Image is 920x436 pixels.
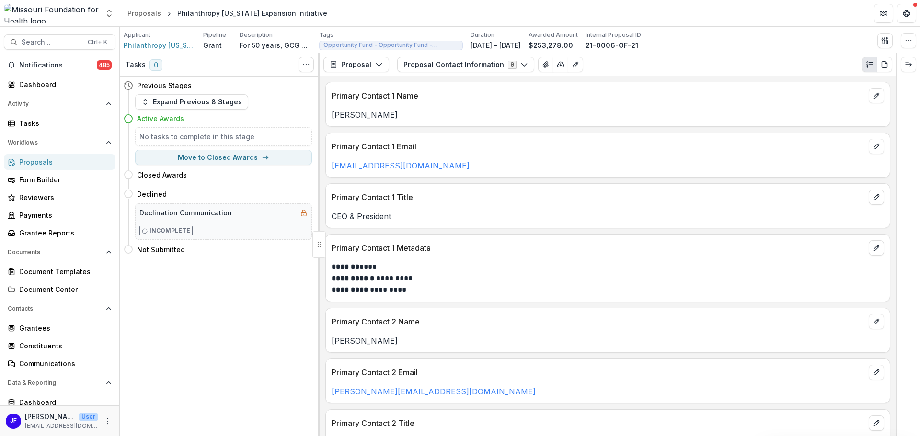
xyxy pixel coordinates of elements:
[332,367,865,378] p: Primary Contact 2 Email
[877,57,892,72] button: PDF view
[4,375,115,391] button: Open Data & Reporting
[4,115,115,131] a: Tasks
[332,211,884,222] p: CEO & President
[19,118,108,128] div: Tasks
[25,422,98,430] p: [EMAIL_ADDRESS][DOMAIN_NAME]
[4,190,115,205] a: Reviewers
[86,37,109,47] div: Ctrl + K
[869,365,884,380] button: edit
[97,60,112,70] span: 485
[586,40,638,50] p: 21-0006-OF-21
[4,57,115,73] button: Notifications485
[471,40,521,50] p: [DATE] - [DATE]
[19,358,108,369] div: Communications
[897,4,916,23] button: Get Help
[19,284,108,294] div: Document Center
[4,356,115,371] a: Communications
[137,245,185,255] h4: Not Submitted
[137,113,184,123] h4: Active Awards
[79,413,98,421] p: User
[332,242,865,254] p: Primary Contact 1 Metadata
[332,109,884,121] p: [PERSON_NAME]
[4,96,115,112] button: Open Activity
[137,80,192,90] h4: Previous Stages
[4,207,115,223] a: Payments
[4,245,115,260] button: Open Documents
[19,192,108,202] div: Reviewers
[332,191,865,203] p: Primary Contact 1 Title
[4,394,115,410] a: Dashboard
[332,387,536,396] a: [PERSON_NAME][EMAIL_ADDRESS][DOMAIN_NAME]
[203,31,226,39] p: Pipeline
[4,301,115,316] button: Open Contacts
[149,59,162,71] span: 0
[8,380,102,386] span: Data & Reporting
[8,305,102,312] span: Contacts
[19,323,108,333] div: Grantees
[240,31,273,39] p: Description
[869,314,884,329] button: edit
[323,42,459,48] span: Opportunity Fund - Opportunity Fund - Grants/Contracts
[332,161,470,170] a: [EMAIL_ADDRESS][DOMAIN_NAME]
[22,38,82,46] span: Search...
[137,170,187,180] h4: Closed Awards
[103,4,116,23] button: Open entity switcher
[25,412,75,422] p: [PERSON_NAME]
[203,40,222,50] p: Grant
[135,94,248,110] button: Expand Previous 8 Stages
[332,316,865,327] p: Primary Contact 2 Name
[137,189,167,199] h4: Declined
[538,57,553,72] button: View Attached Files
[135,150,312,165] button: Move to Closed Awards
[869,139,884,154] button: edit
[332,417,865,429] p: Primary Contact 2 Title
[139,132,308,142] h5: No tasks to complete in this stage
[8,249,102,256] span: Documents
[10,418,17,424] div: Jean Freeman-Crawford
[19,267,108,277] div: Document Templates
[4,77,115,92] a: Dashboard
[323,57,389,72] button: Proposal
[124,40,195,50] span: Philanthropy [US_STATE]
[19,157,108,167] div: Proposals
[319,31,333,39] p: Tags
[4,264,115,279] a: Document Templates
[124,6,331,20] nav: breadcrumb
[4,225,115,241] a: Grantee Reports
[177,8,327,18] div: Philanthropy [US_STATE] Expansion Initiative
[4,154,115,170] a: Proposals
[4,34,115,50] button: Search...
[869,190,884,205] button: edit
[126,61,146,69] h3: Tasks
[4,172,115,188] a: Form Builder
[862,57,877,72] button: Plaintext view
[19,61,97,69] span: Notifications
[19,79,108,89] div: Dashboard
[874,4,893,23] button: Partners
[19,175,108,185] div: Form Builder
[4,135,115,150] button: Open Workflows
[4,281,115,297] a: Document Center
[240,40,311,50] p: For 50 years, GCG has helped [GEOGRAPHIC_DATA]-area grantmakers to connect, learn and act with im...
[149,226,190,235] p: Incomplete
[332,90,865,101] p: Primary Contact 1 Name
[901,57,916,72] button: Expand right
[4,4,99,23] img: Missouri Foundation for Health logo
[332,141,865,152] p: Primary Contact 1 Email
[127,8,161,18] div: Proposals
[8,139,102,146] span: Workflows
[19,397,108,407] div: Dashboard
[4,338,115,354] a: Constituents
[4,320,115,336] a: Grantees
[102,415,114,427] button: More
[869,88,884,103] button: edit
[19,228,108,238] div: Grantee Reports
[529,31,578,39] p: Awarded Amount
[869,415,884,431] button: edit
[568,57,583,72] button: Edit as form
[124,31,150,39] p: Applicant
[471,31,494,39] p: Duration
[8,101,102,107] span: Activity
[529,40,573,50] p: $253,278.00
[124,6,165,20] a: Proposals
